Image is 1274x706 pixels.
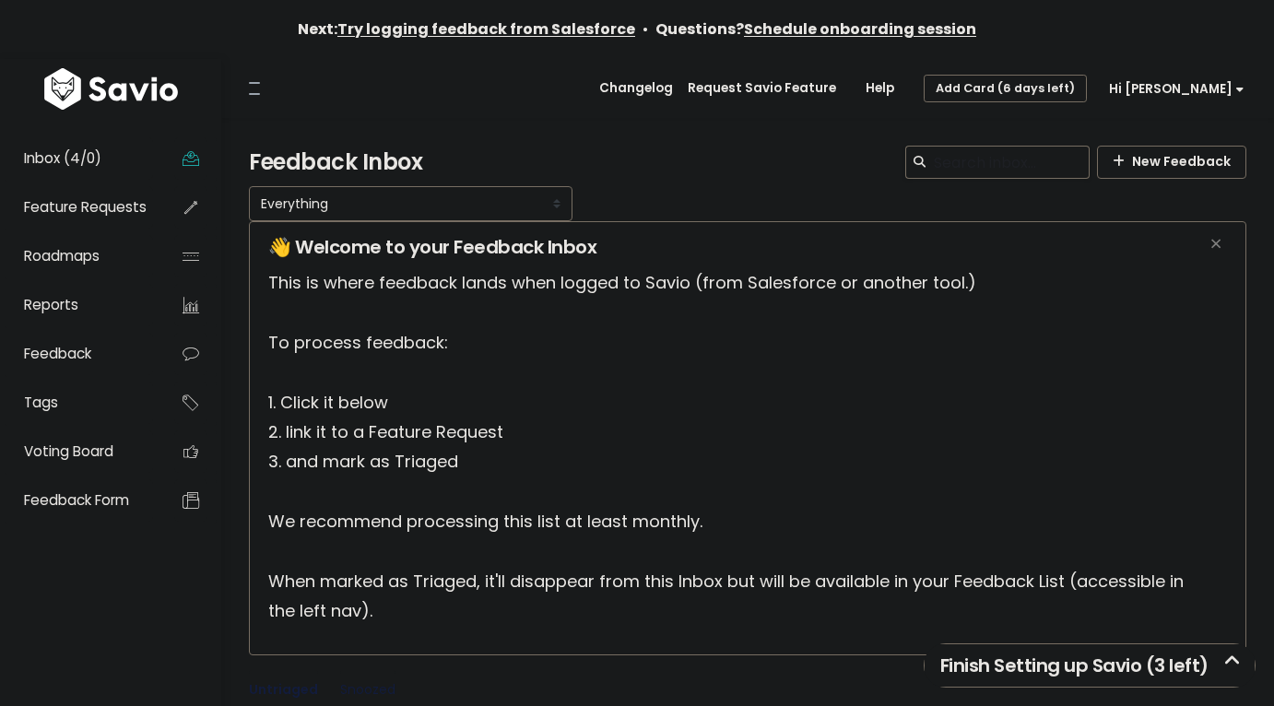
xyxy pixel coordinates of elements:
[673,75,851,102] a: Request Savio Feature
[932,652,1247,679] h5: Finish Setting up Savio (3 left)
[5,137,153,180] a: Inbox (4/0)
[851,75,909,102] a: Help
[5,235,153,277] a: Roadmaps
[298,18,635,40] strong: Next:
[268,233,1186,261] h5: 👋 Welcome to your Feedback Inbox
[599,82,673,95] span: Changelog
[24,295,78,314] span: Reports
[24,246,100,265] span: Roadmaps
[24,393,58,412] span: Tags
[24,490,129,510] span: Feedback form
[1209,229,1222,259] span: ×
[24,148,101,168] span: Inbox (4/0)
[5,430,153,473] a: Voting Board
[5,284,153,326] a: Reports
[337,18,635,40] a: Try logging feedback from Salesforce
[655,18,976,40] strong: Questions?
[40,68,183,110] img: logo-white.9d6f32f41409.svg
[268,268,1186,627] p: This is where feedback lands when logged to Savio (from Salesforce or another tool.) To process f...
[744,18,976,40] a: Schedule onboarding session
[249,146,1246,179] h4: Feedback Inbox
[24,197,147,217] span: Feature Requests
[1097,146,1246,179] a: New Feedback
[1191,222,1241,266] button: Close
[5,333,153,375] a: Feedback
[1109,82,1245,96] span: Hi [PERSON_NAME]
[5,479,153,522] a: Feedback form
[932,146,1090,179] input: Search inbox...
[924,75,1087,101] a: Add Card (6 days left)
[24,441,113,461] span: Voting Board
[24,344,91,363] span: Feedback
[5,382,153,424] a: Tags
[1087,75,1259,103] a: Hi [PERSON_NAME]
[643,18,648,40] span: •
[5,186,153,229] a: Feature Requests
